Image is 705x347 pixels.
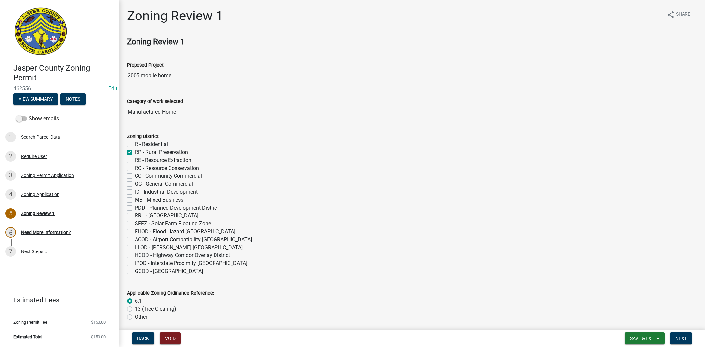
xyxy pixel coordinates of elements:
label: RC - Resource Conservation [135,164,199,172]
span: Back [137,336,149,341]
div: Zoning Application [21,192,59,197]
label: PDD - Planned Development Distric [135,204,217,212]
div: Need More Information? [21,230,71,235]
div: 5 [5,208,16,219]
label: MB - Mixed Business [135,196,183,204]
div: 2 [5,151,16,162]
label: Proposed Project [127,63,164,68]
h1: Zoning Review 1 [127,8,223,24]
i: share [667,11,675,19]
label: Show emails [16,115,59,123]
div: 4 [5,189,16,200]
button: Back [132,332,154,344]
label: Category of work selected [127,99,183,104]
a: Edit [108,85,117,92]
label: CC - Community Commercial [135,172,202,180]
span: Share [676,11,690,19]
wm-modal-confirm: Notes [60,97,86,102]
label: 13 (Tree Clearing) [135,305,176,313]
label: SFFZ - Solar Farm Floating Zone [135,220,211,228]
span: 462556 [13,85,106,92]
strong: Zoning Review 1 [127,37,185,46]
span: Zoning Permit Fee [13,320,47,324]
label: IPOD - Interstate Proximity [GEOGRAPHIC_DATA] [135,259,247,267]
label: ID - Industrial Development [135,188,198,196]
div: Zoning Review 1 [21,211,55,216]
span: $150.00 [91,320,106,324]
div: Require User [21,154,47,159]
div: Zoning Permit Application [21,173,74,178]
wm-modal-confirm: Edit Application Number [108,85,117,92]
div: 1 [5,132,16,142]
wm-modal-confirm: Summary [13,97,58,102]
div: Search Parcel Data [21,135,60,139]
button: Next [670,332,692,344]
label: ACOD - Airport Compatibility [GEOGRAPHIC_DATA] [135,236,252,244]
label: GCOD - [GEOGRAPHIC_DATA] [135,267,203,275]
span: Estimated Total [13,335,42,339]
div: 7 [5,246,16,257]
div: 3 [5,170,16,181]
div: 6 [5,227,16,238]
label: Zoning District [127,135,159,139]
span: $150.00 [91,335,106,339]
label: RRL - [GEOGRAPHIC_DATA] [135,212,198,220]
a: Estimated Fees [5,293,108,307]
button: Save & Exit [625,332,665,344]
label: RE - Resource Extraction [135,156,191,164]
button: shareShare [661,8,696,21]
label: RP - Rural Preservation [135,148,188,156]
label: GC - General Commercial [135,180,193,188]
button: View Summary [13,93,58,105]
button: Void [160,332,181,344]
label: FHOD - Flood Hazard [GEOGRAPHIC_DATA] [135,228,235,236]
label: R - Residential [135,140,168,148]
button: Notes [60,93,86,105]
label: HCOD - Highway Corridor Overlay District [135,251,230,259]
span: Save & Exit [630,336,655,341]
span: Next [675,336,687,341]
label: Applicable Zoning Ordinance Reference: [127,291,214,296]
h4: Jasper County Zoning Permit [13,63,114,83]
label: 6.1 [135,297,142,305]
label: LLOD - [PERSON_NAME] [GEOGRAPHIC_DATA] [135,244,243,251]
label: Other [135,313,147,321]
img: Jasper County, South Carolina [13,7,68,57]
